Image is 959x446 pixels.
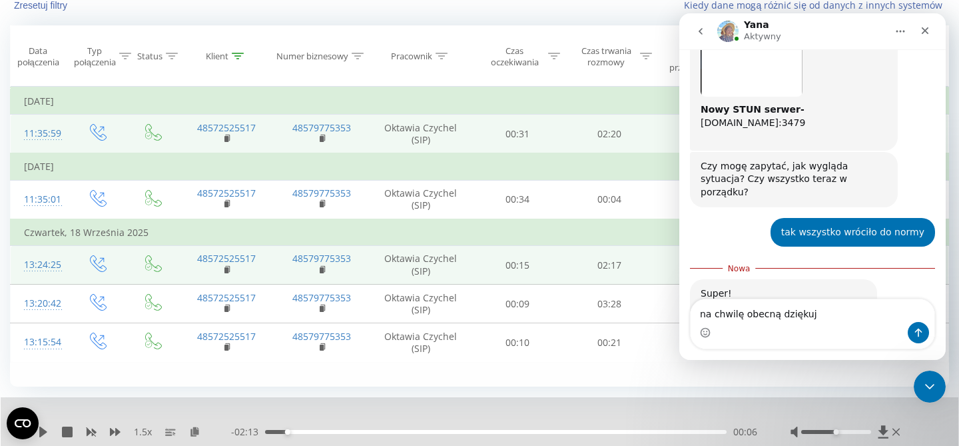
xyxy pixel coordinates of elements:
td: 00:15 [472,246,564,285]
div: Klient [206,51,228,62]
div: Typ połączenia [74,45,116,68]
div: Pracownik [391,51,432,62]
div: Accessibility label [285,429,290,435]
div: Czas oczekiwania [484,45,545,68]
td: 00:34 [472,180,564,219]
a: 48579775353 [292,291,351,304]
div: Nazwa schematu przekierowania [667,39,732,73]
button: Selektor emotek [21,314,31,325]
td: Oktawia Czychel (SIP) [370,246,472,285]
div: Czas trwania rozmowy [575,45,637,68]
span: - 02:13 [231,425,265,439]
td: 00:09 [472,285,564,323]
div: 13:20:42 [24,291,56,317]
td: 03:28 [563,285,655,323]
a: 48579775353 [292,252,351,265]
div: 11:35:01 [24,187,56,213]
button: Wyślij wiadomość… [228,309,250,330]
a: 48572525517 [197,330,256,343]
div: Yana mówi… [11,266,256,351]
td: Oktawia Czychel (SIP) [370,180,472,219]
div: 13:15:54 [24,329,56,355]
td: [DATE] [11,153,949,180]
a: 48579775353 [292,121,351,134]
div: Super! Czy mogę w czymś jeszcze pomóc? [21,274,187,313]
td: Oktawia Czychel (SIP) [370,285,472,323]
button: Open CMP widget [7,407,39,439]
td: 00:31 [472,115,564,154]
div: 13:24:25 [24,252,56,278]
a: 48579775353 [292,187,351,199]
td: Oktawia Czychel (SIP) [370,323,472,362]
td: 00:10 [472,323,564,362]
td: [DATE] [11,88,949,115]
td: Oktawia Czychel (SIP) [370,115,472,154]
div: Data połączenia [11,45,65,68]
div: Status [137,51,162,62]
td: 02:17 [563,246,655,285]
td: 00:21 [563,323,655,362]
iframe: Intercom live chat [914,371,946,403]
a: 48572525517 [197,121,256,134]
textarea: Napisz wiadomość... [11,286,255,309]
span: 00:06 [733,425,757,439]
a: 48572525517 [197,252,256,265]
td: 00:04 [563,180,655,219]
span: 1.5 x [134,425,152,439]
td: Czwartek, 18 Września 2025 [11,219,949,246]
a: 48579775353 [292,330,351,343]
a: 48572525517 [197,187,256,199]
div: 11:35:59 [24,121,56,147]
div: Super!Czy mogę w czymś jeszcze pomóc? [11,266,198,321]
a: 48572525517 [197,291,256,304]
td: 02:20 [563,115,655,154]
div: Accessibility label [833,429,838,435]
iframe: Intercom live chat [679,13,946,360]
div: Numer biznesowy [276,51,348,62]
